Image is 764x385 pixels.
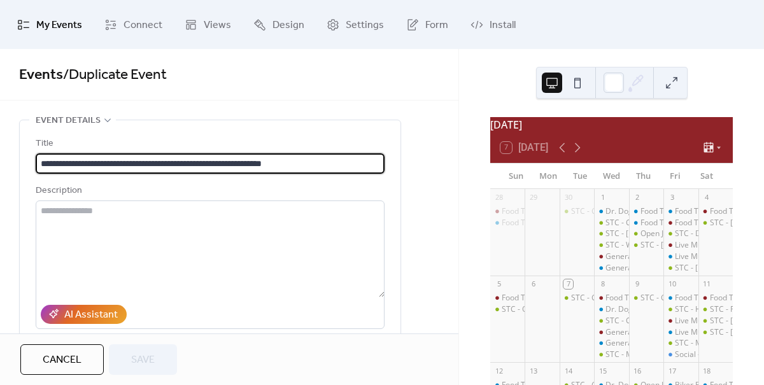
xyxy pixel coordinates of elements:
span: Event details [36,113,101,129]
div: 18 [702,366,712,375]
span: / Duplicate Event [63,61,167,89]
span: Form [425,15,448,35]
div: Title [36,136,382,151]
div: 10 [667,279,677,289]
div: Food Truck - Dr. Dogs - Roselle * donation to LPHS Choir... @ Thu Oct 2, 2025 5pm - 9pm (CDT) [629,206,663,217]
a: My Events [8,5,92,44]
span: Cancel [43,353,81,368]
span: Settings [346,15,384,35]
div: [DATE] [490,117,733,132]
div: Description [36,183,382,199]
button: AI Assistant [41,305,127,324]
a: Events [19,61,63,89]
div: STC - Stern Style Pinball Tournament @ Wed Oct 1, 2025 6pm - 9pm (CDT) [594,228,628,239]
div: Sun [500,164,532,189]
div: 29 [528,193,538,202]
div: Food Truck - Uncle Cams Sandwiches - Roselle @ Fri Oct 10, 2025 5pm - 9pm (CDT) [663,293,698,304]
div: AI Assistant [64,307,118,323]
div: Live Music - Jeffery Constantine - Roselle @ Fri Oct 10, 2025 7pm - 10pm (CDT) [663,327,698,338]
span: Install [490,15,516,35]
a: Connect [95,5,172,44]
div: Open Jam with Sam Wyatt @ STC @ Thu Oct 2, 2025 7pm - 11pm (CDT) [629,228,663,239]
div: Live Music - Billy Denton - Lemont @ Fri Oct 3, 2025 7pm - 10pm (CDT) [663,240,698,251]
div: Food Truck - Pierogi Rig - Lemont @ Sun Sep 28, 2025 1pm - 5pm (CDT) [490,206,525,217]
div: Food Truck - Tacos Los Jarochitos - Lemont @ Sun Oct 5, 2025 1pm - 4pm (CDT) [490,293,525,304]
div: 16 [633,366,642,375]
div: STC - Jimmy Nick and the Don't Tell Mama @ Fri Oct 3, 2025 7pm - 10pm (CDT) [663,263,698,274]
div: Dr. Dog’s Food Truck - Roselle @ Weekly from 6pm to 9pm [594,304,628,315]
div: 30 [563,193,573,202]
div: STC - Gvs Italian Street Food @ Thu Oct 2, 2025 7pm - 9pm (CDT) [629,240,663,251]
div: 5 [494,279,504,289]
div: STC - Outdoor Doggie Dining class @ 1pm - 2:30pm (CDT) [502,304,705,315]
div: Food Truck - Pizza 750 - Lemont @ Sat Oct 4, 2025 2pm - 6pm (CDT) [698,206,733,217]
div: STC - Billy Denton @ Sat Oct 4, 2025 7pm - 10pm (CDT) [698,218,733,228]
div: STC - Outdoor Doggie Dining class @ 1pm - 2:30pm (CDT) [490,304,525,315]
button: Cancel [20,344,104,375]
div: STC - Happy Lobster @ Fri Oct 10, 2025 5pm - 9pm (CDT) [663,304,698,315]
div: Live Music - Crawfords Daughter- Lemont @ Fri Oct 10, 2025 7pm - 10pm (CDT) [663,316,698,326]
div: Fri [659,164,691,189]
div: 12 [494,366,504,375]
div: 1 [598,193,607,202]
div: Food Truck - Da Wing Wagon - Roselle @ [DATE] 3pm - 6pm (CDT) [502,218,733,228]
div: Food Truck - Happy Times - Lemont @ Fri Oct 3, 2025 5pm - 9pm (CDT) [663,218,698,228]
div: STC - Charity Bike Ride with Sammy's Bikes @ Weekly from 6pm to 7:30pm on Wednesday from Wed May ... [594,218,628,228]
div: STC - Charity Bike Ride with Sammy's Bikes @ Weekly from 6pm to 7:30pm on Wednesday from Wed May ... [594,316,628,326]
div: General Knowledge Trivia - Lemont @ Wed Oct 1, 2025 7pm - 9pm (CDT) [594,251,628,262]
div: STC - Wild Fries food truck @ Wed Oct 1, 2025 6pm - 9pm (CDT) [594,240,628,251]
div: General Knowledge Trivia - Roselle @ Wed Oct 1, 2025 7pm - 9pm (CDT) [594,263,628,274]
a: Form [397,5,458,44]
span: Views [204,15,231,35]
span: My Events [36,15,82,35]
div: Food Truck - Happy Lobster - Lemont @ Wed Oct 8, 2025 5pm - 9pm (CDT) [594,293,628,304]
div: STC - Miss Behavin' Band @ Fri Oct 10, 2025 7pm - 10pm (CDT) [663,338,698,349]
div: 15 [598,366,607,375]
div: STC - Grunge Theme Night @ Thu Oct 9, 2025 8pm - 11pm (CDT) [629,293,663,304]
div: STC - Terry Byrne @ Sat Oct 11, 2025 2pm - 5pm (CDT) [698,316,733,326]
div: Food Truck - Cousins Maine Lobster - Lemont @ Sat Oct 11, 2025 12pm - 4pm (CDT) [698,293,733,304]
div: 9 [633,279,642,289]
div: STC - Music Bingo hosted by Pollyanna's Sean Frazier @ Wed Oct 8, 2025 7pm - 9pm (CDT) [594,349,628,360]
div: Live Music - Ryan Cooper - Roselle @ Fri Oct 3, 2025 7pm - 10pm (CDT) [663,251,698,262]
a: Design [244,5,314,44]
div: STC - Matt Keen Band @ Sat Oct 11, 2025 7pm - 10pm (CDT) [698,327,733,338]
div: 11 [702,279,712,289]
span: Design [272,15,304,35]
div: STC - Four Ds BBQ @ Sat Oct 11, 2025 12pm - 6pm (CDT) [698,304,733,315]
div: Food Truck - Da Wing Wagon - Roselle @ Sun Sep 28, 2025 3pm - 6pm (CDT) [490,218,525,228]
a: Settings [317,5,393,44]
a: Install [461,5,525,44]
div: Mon [532,164,564,189]
span: Connect [124,15,162,35]
div: Social - Magician Pat Flanagan @ Fri Oct 10, 2025 8pm - 10:30pm (CDT) [663,349,698,360]
div: General Knowledge Trivia - Roselle @ Wed Oct 8, 2025 7pm - 9pm (CDT) [594,338,628,349]
div: Dr. Dog’s Food Truck - Roselle @ Weekly from 6pm to 9pm [594,206,628,217]
div: Tue [564,164,596,189]
div: 13 [528,366,538,375]
div: Sat [691,164,723,189]
div: 7 [563,279,573,289]
div: 3 [667,193,677,202]
div: Food Truck - [PERSON_NAME] - Lemont @ [DATE] 1pm - 5pm (CDT) [502,206,738,217]
div: Food Truck - Tacos Los Jarochitos - Roselle @ Thu Oct 2, 2025 5pm - 9pm (CDT) [629,218,663,228]
div: Food Truck - Da Pizza Co - Roselle @ Fri Oct 3, 2025 5pm - 9pm (CDT) [663,206,698,217]
a: Views [175,5,241,44]
div: STC - General Knowledge Trivia @ Tue Sep 30, 2025 7pm - 9pm (CDT) [560,206,594,217]
div: Wed [596,164,628,189]
div: 6 [528,279,538,289]
div: 4 [702,193,712,202]
div: 17 [667,366,677,375]
div: 8 [598,279,607,289]
div: STC - Dark Horse Grill @ Fri Oct 3, 2025 5pm - 9pm (CDT) [663,228,698,239]
div: Thu [627,164,659,189]
div: 14 [563,366,573,375]
div: General Knowledge Trivia - Lemont @ Wed Oct 8, 2025 7pm - 9pm (CDT) [594,327,628,338]
div: STC - General Knowledge Trivia @ Tue Oct 7, 2025 7pm - 9pm (CDT) [560,293,594,304]
div: 2 [633,193,642,202]
div: 28 [494,193,504,202]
